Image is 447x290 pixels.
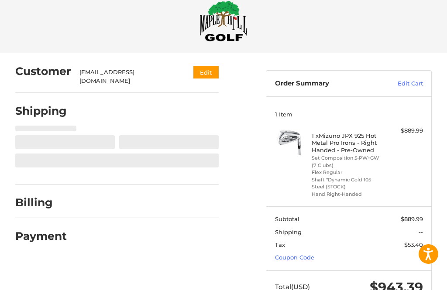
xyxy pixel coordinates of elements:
span: Shipping [275,229,302,235]
span: $53.40 [404,241,423,248]
div: $889.99 [386,126,423,135]
span: $889.99 [401,215,423,222]
h2: Billing [15,196,66,209]
span: -- [419,229,423,235]
span: Tax [275,241,285,248]
li: Flex Regular [312,169,384,176]
a: Coupon Code [275,254,314,261]
h3: 1 Item [275,111,423,118]
h2: Customer [15,65,71,78]
img: Maple Hill Golf [199,0,248,41]
span: Subtotal [275,215,299,222]
li: Hand Right-Handed [312,191,384,198]
h2: Shipping [15,104,67,118]
h2: Payment [15,229,67,243]
li: Shaft *Dynamic Gold 105 Steel (STOCK) [312,176,384,191]
h3: Order Summary [275,79,376,88]
div: [EMAIL_ADDRESS][DOMAIN_NAME] [79,68,176,85]
button: Edit [193,66,219,78]
h4: 1 x Mizuno JPX 925 Hot Metal Pro Irons - Right Handed - Pre-Owned [312,132,384,154]
a: Edit Cart [376,79,423,88]
li: Set Composition 5-PW+GW (7 Clubs) [312,154,384,169]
